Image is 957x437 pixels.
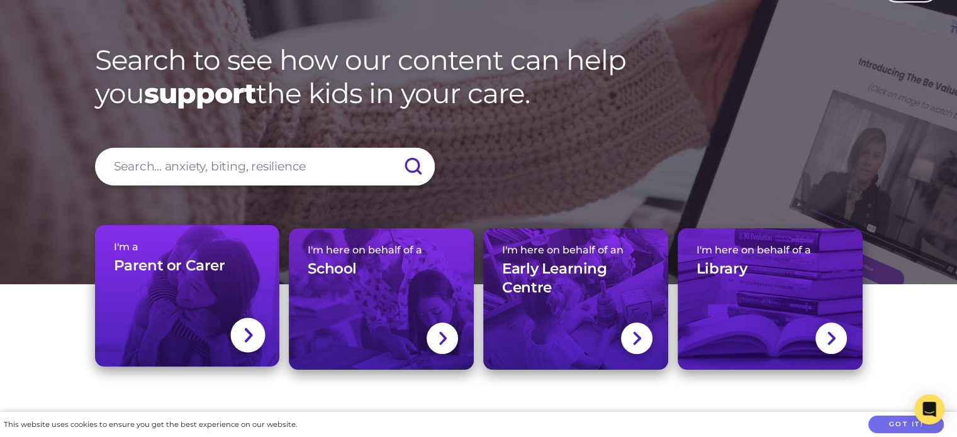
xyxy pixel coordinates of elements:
h3: Early Learning Centre [502,260,649,297]
div: Open Intercom Messenger [914,394,944,424]
a: I'm here on behalf of anEarly Learning Centre [483,228,668,370]
div: This website uses cookies to ensure you get the best experience on our website. [4,418,297,431]
strong: support [144,76,256,110]
span: I'm a [114,241,261,253]
input: Submit [391,148,435,185]
a: I'm here on behalf of aLibrary [678,228,863,370]
h3: School [308,260,357,279]
span: I'm here on behalf of a [697,244,844,256]
h3: Parent or Carer [114,257,225,275]
img: svg+xml;base64,PHN2ZyBlbmFibGUtYmFja2dyb3VuZD0ibmV3IDAgMCAxNC44IDI1LjciIHZpZXdCb3g9IjAgMCAxNC44ID... [826,330,836,346]
img: svg+xml;base64,PHN2ZyBlbmFibGUtYmFja2dyb3VuZD0ibmV3IDAgMCAxNC44IDI1LjciIHZpZXdCb3g9IjAgMCAxNC44ID... [632,330,641,346]
h1: Search to see how our content can help you the kids in your care. [95,43,863,110]
span: I'm here on behalf of a [308,244,455,256]
h3: Library [697,260,747,279]
a: I'm aParent or Carer [95,225,280,367]
img: svg+xml;base64,PHN2ZyBlbmFibGUtYmFja2dyb3VuZD0ibmV3IDAgMCAxNC44IDI1LjciIHZpZXdCb3g9IjAgMCAxNC44ID... [243,326,253,345]
button: Got it! [868,416,944,434]
input: Search... anxiety, biting, resilience [95,148,435,185]
span: I'm here on behalf of an [502,244,649,256]
img: svg+xml;base64,PHN2ZyBlbmFibGUtYmFja2dyb3VuZD0ibmV3IDAgMCAxNC44IDI1LjciIHZpZXdCb3g9IjAgMCAxNC44ID... [438,330,447,346]
a: I'm here on behalf of aSchool [289,228,474,370]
